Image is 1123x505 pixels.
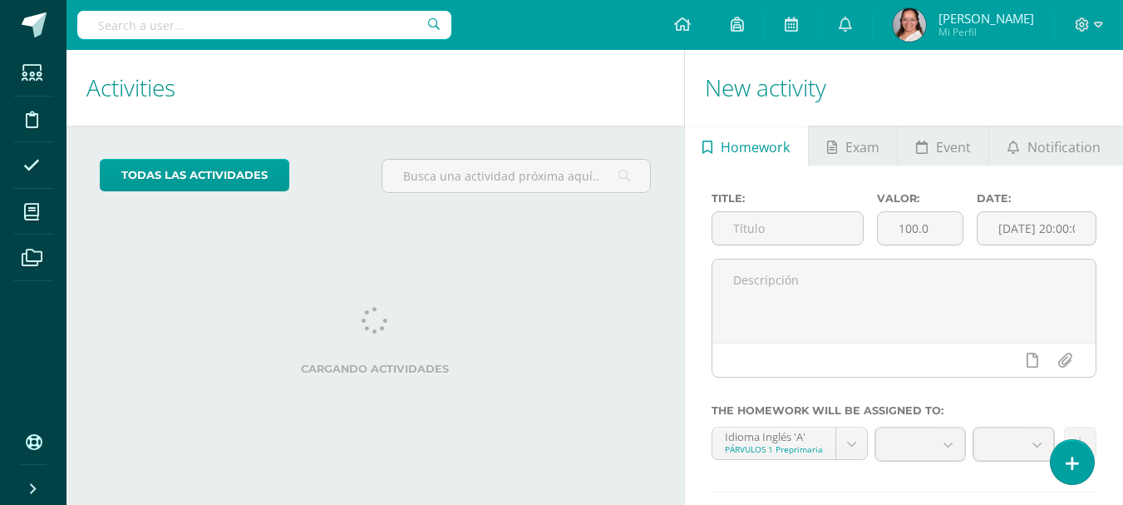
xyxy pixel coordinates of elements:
[989,126,1118,166] a: Notification
[712,192,864,205] label: Title:
[725,443,823,455] div: PÁRVULOS 1 Preprimaria
[712,404,1096,417] label: The homework will be assigned to:
[712,428,867,459] a: Idioma Inglés 'A'PÁRVULOS 1 Preprimaria
[809,126,897,166] a: Exam
[721,127,790,167] span: Homework
[978,212,1096,245] input: Fecha de entrega
[893,8,926,42] img: dc5ff4e07cc4005fde0d66d8b3792a65.png
[86,50,664,126] h1: Activities
[938,10,1034,27] span: [PERSON_NAME]
[685,126,808,166] a: Homework
[1027,127,1101,167] span: Notification
[936,127,971,167] span: Event
[382,160,649,192] input: Busca una actividad próxima aquí...
[77,11,451,39] input: Search a user…
[725,428,823,443] div: Idioma Inglés 'A'
[877,192,963,205] label: Valor:
[100,363,651,375] label: Cargando actividades
[705,50,1103,126] h1: New activity
[938,25,1034,39] span: Mi Perfil
[977,192,1096,205] label: Date:
[845,127,879,167] span: Exam
[878,212,963,245] input: Puntos máximos
[712,212,864,245] input: Título
[898,126,988,166] a: Event
[100,159,289,191] a: todas las Actividades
